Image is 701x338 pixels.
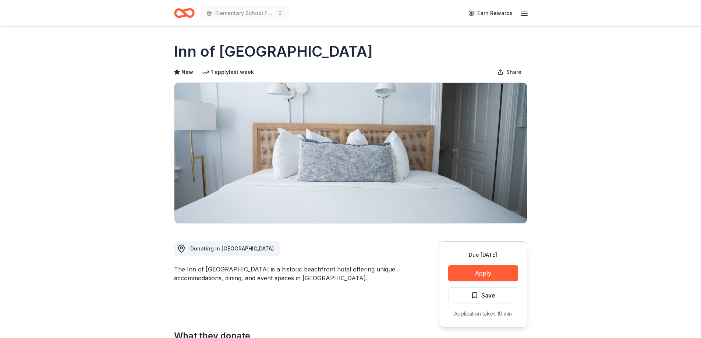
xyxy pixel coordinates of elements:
[492,65,527,79] button: Share
[174,83,527,223] img: Image for Inn of Cape May
[215,9,274,18] span: Elementary School Fundraiser/ Tricky Tray
[448,309,518,318] div: Application takes 10 min
[506,68,521,77] span: Share
[448,265,518,281] button: Apply
[174,265,404,282] div: The Inn of [GEOGRAPHIC_DATA] is a historic beachfront hotel offering unique accommodations, dinin...
[174,4,195,22] a: Home
[181,68,193,77] span: New
[481,291,495,300] span: Save
[448,287,518,303] button: Save
[174,41,373,62] h1: Inn of [GEOGRAPHIC_DATA]
[464,7,517,20] a: Earn Rewards
[190,245,274,252] span: Donating in [GEOGRAPHIC_DATA]
[448,250,518,259] div: Due [DATE]
[202,68,254,77] div: 1 apply last week
[201,6,289,21] button: Elementary School Fundraiser/ Tricky Tray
